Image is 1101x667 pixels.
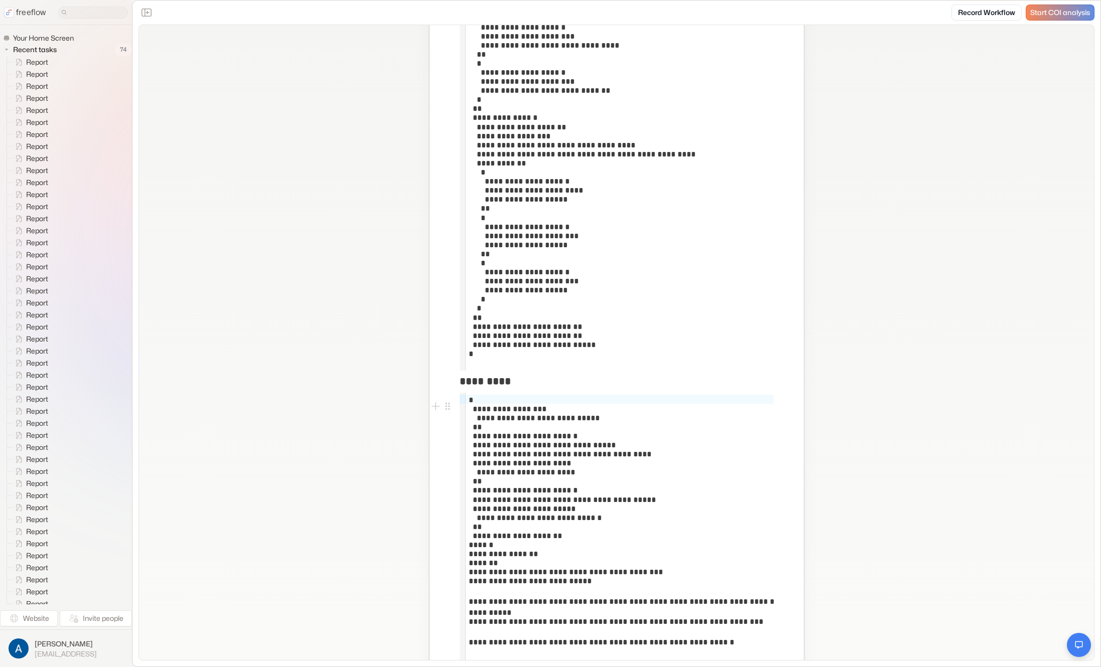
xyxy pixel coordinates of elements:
a: Report [7,562,52,574]
button: Close the sidebar [139,5,155,21]
span: Report [24,214,51,224]
span: Report [24,69,51,79]
span: Report [24,238,51,248]
a: Report [7,393,52,405]
span: Your Home Screen [11,33,77,43]
a: Report [7,213,52,225]
a: Report [7,80,52,92]
span: Report [24,503,51,513]
a: Record Workflow [951,5,1022,21]
a: Report [7,116,52,128]
span: Report [24,141,51,151]
a: Report [7,189,52,201]
span: Report [24,322,51,332]
span: 74 [115,43,132,56]
span: Report [24,454,51,464]
span: Report [24,430,51,440]
button: [PERSON_NAME][EMAIL_ADDRESS] [6,636,126,661]
span: Report [24,105,51,115]
a: Report [7,297,52,309]
a: Report [7,489,52,502]
a: Report [7,381,52,393]
span: Report [24,527,51,537]
a: Report [7,309,52,321]
button: Open block menu [442,400,454,412]
a: Report [7,574,52,586]
a: Report [7,502,52,514]
a: Report [7,333,52,345]
a: Report [7,417,52,429]
a: Report [7,152,52,164]
span: Report [24,202,51,212]
a: Report [7,550,52,562]
a: Report [7,128,52,140]
span: Report [24,153,51,163]
span: Report [24,406,51,416]
span: [EMAIL_ADDRESS] [35,649,97,658]
span: Report [24,178,51,188]
a: Your Home Screen [3,33,78,43]
span: Recent tasks [11,45,60,55]
span: Report [24,226,51,236]
button: Open chat [1067,633,1091,657]
span: Report [24,129,51,139]
img: profile [9,638,29,658]
a: Report [7,321,52,333]
span: Report [24,442,51,452]
span: Report [24,286,51,296]
a: Report [7,514,52,526]
button: Invite people [60,610,132,626]
a: Report [7,586,52,598]
a: Report [7,273,52,285]
span: Report [24,250,51,260]
a: Report [7,345,52,357]
span: Report [24,490,51,501]
span: Report [24,298,51,308]
span: Report [24,310,51,320]
a: Report [7,68,52,80]
a: Report [7,357,52,369]
a: Report [7,164,52,177]
a: Report [7,249,52,261]
a: Report [7,538,52,550]
a: Report [7,598,52,610]
a: Report [7,369,52,381]
span: Report [24,394,51,404]
a: Report [7,92,52,104]
a: Report [7,177,52,189]
span: Report [24,575,51,585]
span: Report [24,478,51,488]
span: Report [24,117,51,127]
span: Report [24,563,51,573]
span: Report [24,382,51,392]
span: Report [24,370,51,380]
a: Report [7,526,52,538]
a: Report [7,285,52,297]
a: Report [7,225,52,237]
span: Report [24,466,51,476]
button: Add block [430,400,442,412]
span: Report [24,358,51,368]
span: Report [24,539,51,549]
a: Report [7,201,52,213]
a: freeflow [4,7,46,19]
span: Report [24,165,51,176]
span: Report [24,515,51,525]
a: Start COI analysis [1026,5,1094,21]
span: [PERSON_NAME] [35,639,97,649]
span: Report [24,190,51,200]
span: Report [24,93,51,103]
a: Report [7,429,52,441]
a: Report [7,56,52,68]
span: Report [24,262,51,272]
span: Report [24,334,51,344]
span: Report [24,81,51,91]
a: Report [7,465,52,477]
a: Report [7,477,52,489]
a: Report [7,104,52,116]
span: Report [24,418,51,428]
button: Recent tasks [3,44,61,56]
span: Report [24,346,51,356]
a: Report [7,441,52,453]
span: Report [24,57,51,67]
